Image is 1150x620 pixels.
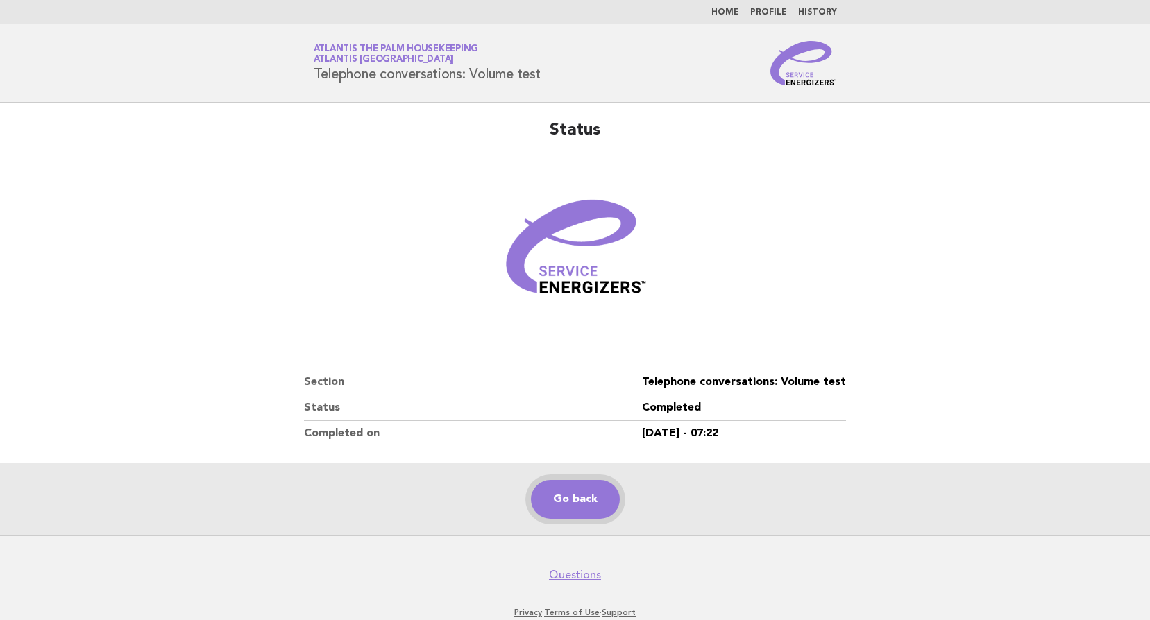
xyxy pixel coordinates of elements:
a: Go back [531,480,620,519]
dt: Status [304,395,642,421]
p: · · [151,607,1000,618]
dd: Telephone conversations: Volume test [642,370,846,395]
h2: Status [304,119,846,153]
a: Profile [750,8,787,17]
h1: Telephone conversations: Volume test [314,45,541,81]
a: Terms of Use [544,608,600,617]
dd: [DATE] - 07:22 [642,421,846,446]
img: Verified [492,170,659,336]
img: Service Energizers [770,41,837,85]
a: Privacy [514,608,542,617]
a: Questions [549,568,601,582]
a: Atlantis The Palm HousekeepingAtlantis [GEOGRAPHIC_DATA] [314,44,479,64]
a: Home [711,8,739,17]
a: Support [602,608,636,617]
dt: Completed on [304,421,642,446]
dt: Section [304,370,642,395]
span: Atlantis [GEOGRAPHIC_DATA] [314,55,454,64]
dd: Completed [642,395,846,421]
a: History [798,8,837,17]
